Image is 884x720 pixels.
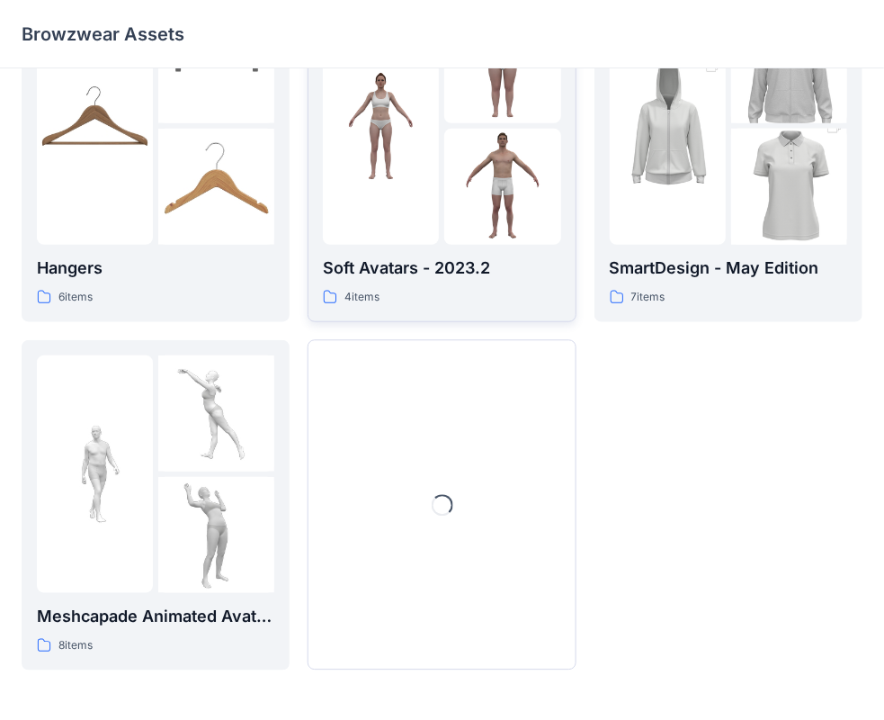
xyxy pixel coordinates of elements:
p: 8 items [58,636,93,655]
p: 7 items [631,288,665,307]
p: Meshcapade Animated Avatars [37,604,274,629]
p: Soft Avatars - 2023.2 [323,256,560,281]
img: folder 1 [37,67,153,184]
img: folder 3 [158,129,274,245]
img: folder 3 [444,129,560,245]
p: SmartDesign - May Edition [610,256,847,281]
p: 4 items [344,288,379,307]
img: folder 1 [610,39,726,213]
img: folder 3 [158,477,274,593]
p: Browzwear Assets [22,22,184,47]
img: folder 2 [158,355,274,472]
img: folder 1 [323,67,439,184]
a: folder 1folder 2folder 3Meshcapade Animated Avatars8items [22,340,290,670]
img: folder 1 [37,416,153,532]
p: 6 items [58,288,93,307]
img: folder 3 [731,100,847,274]
p: Hangers [37,256,274,281]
